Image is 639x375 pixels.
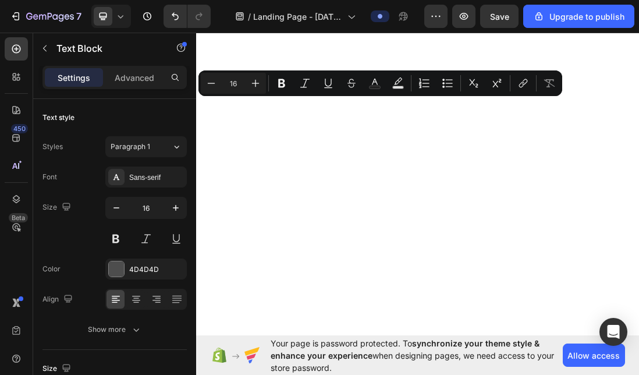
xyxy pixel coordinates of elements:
[271,337,563,374] span: Your page is password protected. To when designing pages, we need access to your store password.
[164,5,211,28] div: Undo/Redo
[490,12,509,22] span: Save
[76,9,81,23] p: 7
[533,10,624,23] div: Upgrade to publish
[42,112,74,123] div: Text style
[115,72,154,84] p: Advanced
[563,344,625,367] button: Allow access
[111,141,150,152] span: Paragraph 1
[105,136,187,157] button: Paragraph 1
[198,70,562,96] div: Editor contextual toolbar
[271,338,539,360] span: synchronize your theme style & enhance your experience
[42,319,187,340] button: Show more
[56,41,155,55] p: Text Block
[523,5,634,28] button: Upgrade to publish
[88,324,142,335] div: Show more
[5,5,87,28] button: 7
[58,72,90,84] p: Settings
[248,10,251,23] span: /
[42,200,73,215] div: Size
[9,213,28,222] div: Beta
[253,10,343,23] span: Landing Page - [DATE] 04:08:37
[480,5,519,28] button: Save
[129,264,184,275] div: 4D4D4D
[196,26,639,343] iframe: Design area
[42,172,57,182] div: Font
[599,318,627,346] div: Open Intercom Messenger
[42,264,61,274] div: Color
[42,141,63,152] div: Styles
[42,292,75,307] div: Align
[129,172,184,183] div: Sans-serif
[11,124,28,133] div: 450
[567,349,620,362] span: Allow access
